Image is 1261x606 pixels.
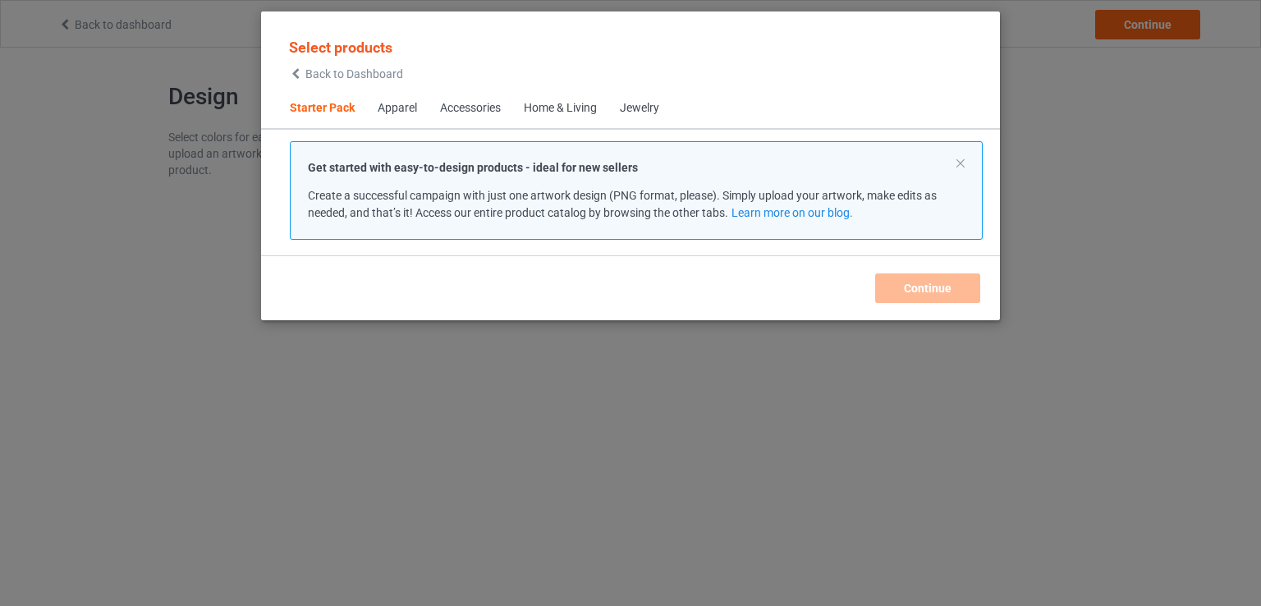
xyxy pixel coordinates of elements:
div: Home & Living [524,100,597,117]
span: Back to Dashboard [305,67,403,80]
span: Starter Pack [278,89,366,128]
span: Select products [289,39,392,56]
div: Jewelry [620,100,659,117]
div: Accessories [440,100,501,117]
a: Learn more on our blog. [731,206,853,219]
span: Create a successful campaign with just one artwork design (PNG format, please). Simply upload you... [308,189,937,219]
div: Apparel [378,100,417,117]
strong: Get started with easy-to-design products - ideal for new sellers [308,161,638,174]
